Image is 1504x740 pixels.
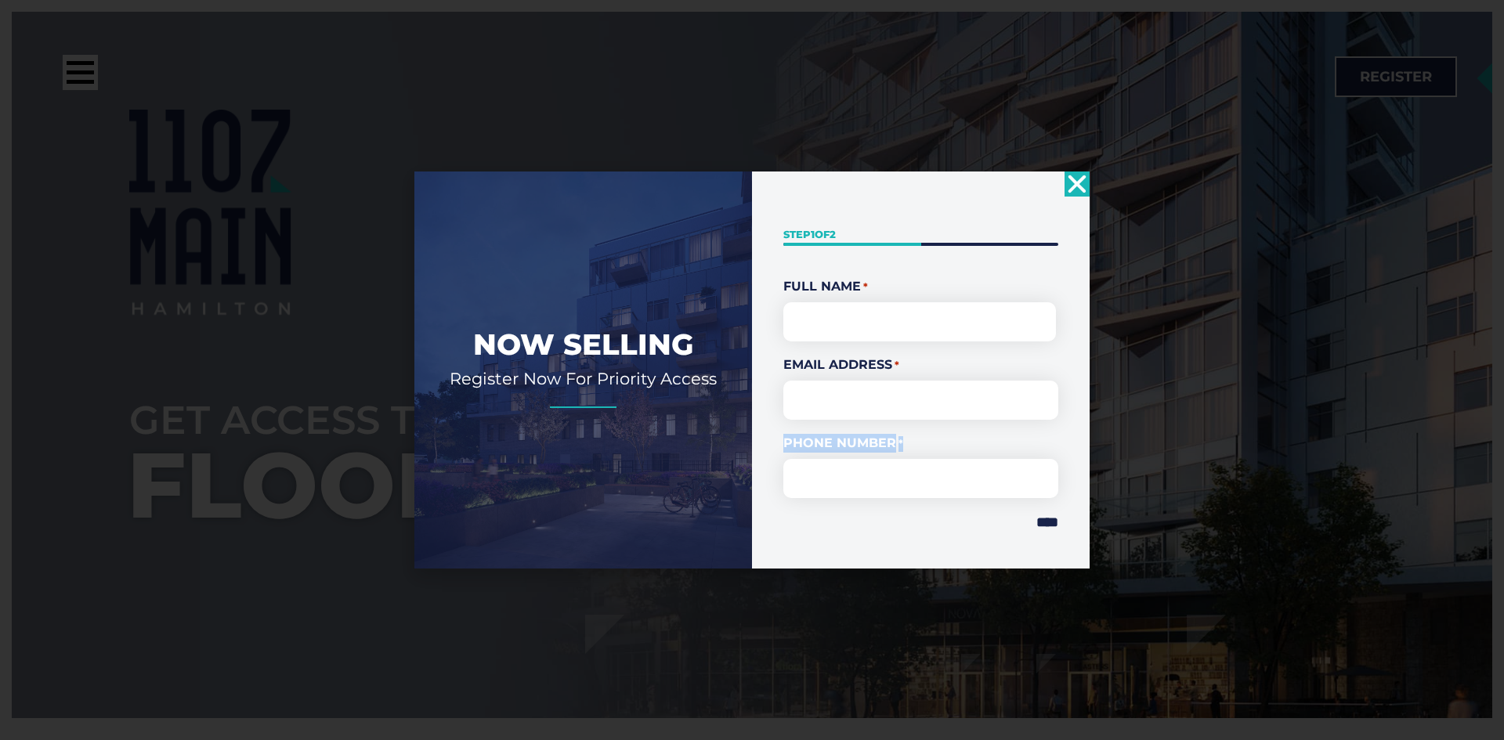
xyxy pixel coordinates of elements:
[438,368,728,389] h2: Register Now For Priority Access
[783,434,1058,453] label: Phone Number
[811,228,815,240] span: 1
[783,277,1058,296] legend: Full Name
[1065,171,1090,197] a: Close
[783,227,1058,242] p: Step of
[438,326,728,363] h2: Now Selling
[830,228,836,240] span: 2
[783,356,1058,374] label: Email Address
